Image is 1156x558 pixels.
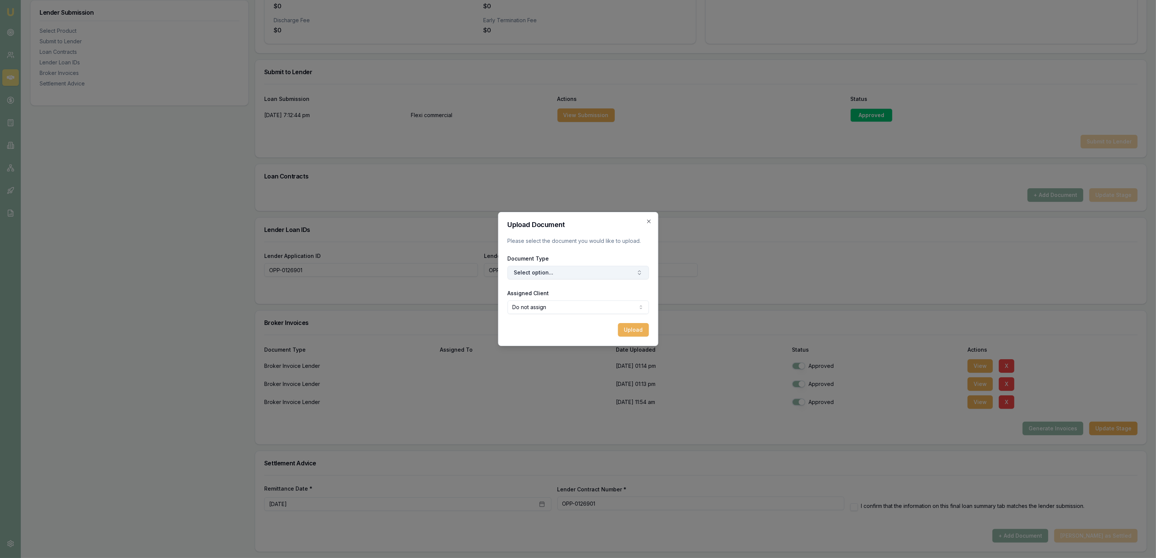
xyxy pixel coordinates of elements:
[507,221,649,228] h2: Upload Document
[507,255,549,262] label: Document Type
[507,266,649,279] button: Select option...
[618,323,649,337] button: Upload
[507,237,649,245] p: Please select the document you would like to upload.
[507,290,549,296] label: Assigned Client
